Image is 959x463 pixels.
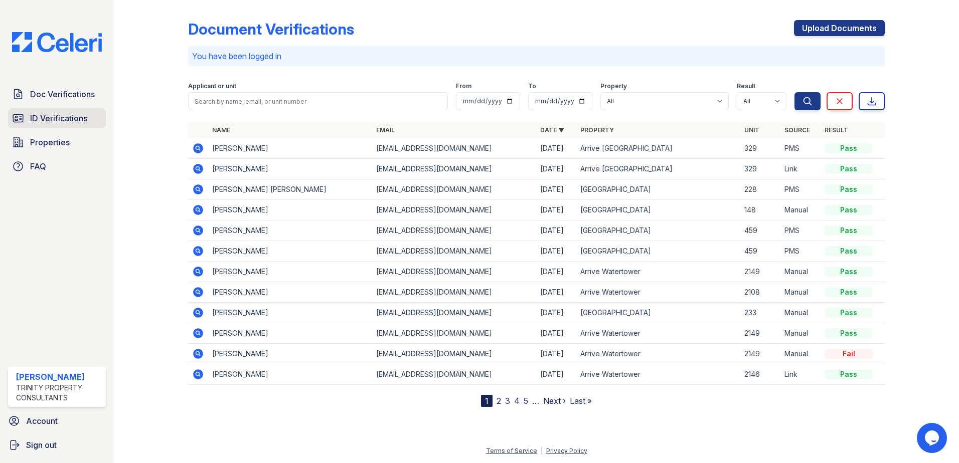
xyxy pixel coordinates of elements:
label: Property [600,82,627,90]
td: PMS [780,179,821,200]
a: Next › [543,396,566,406]
label: From [456,82,471,90]
td: PMS [780,220,821,241]
td: 2149 [740,323,780,344]
td: Link [780,159,821,179]
span: … [532,395,539,407]
td: [EMAIL_ADDRESS][DOMAIN_NAME] [372,364,536,385]
td: [EMAIL_ADDRESS][DOMAIN_NAME] [372,138,536,159]
td: [EMAIL_ADDRESS][DOMAIN_NAME] [372,323,536,344]
td: [PERSON_NAME] [208,241,372,262]
td: [DATE] [536,303,576,323]
td: 228 [740,179,780,200]
td: [EMAIL_ADDRESS][DOMAIN_NAME] [372,220,536,241]
p: You have been logged in [192,50,881,62]
td: [EMAIL_ADDRESS][DOMAIN_NAME] [372,159,536,179]
td: [PERSON_NAME] [208,200,372,220]
td: 2149 [740,262,780,282]
td: [DATE] [536,241,576,262]
a: Name [212,126,230,134]
td: [PERSON_NAME] [208,220,372,241]
a: Source [784,126,810,134]
input: Search by name, email, or unit number [188,92,448,110]
td: Arrive Watertower [576,323,740,344]
button: Sign out [4,435,110,455]
span: Sign out [26,439,57,451]
td: [DATE] [536,179,576,200]
td: [PERSON_NAME] [208,344,372,364]
td: 233 [740,303,780,323]
td: Link [780,364,821,385]
span: Doc Verifications [30,88,95,100]
td: Manual [780,282,821,303]
td: Manual [780,262,821,282]
a: FAQ [8,156,106,176]
td: Manual [780,303,821,323]
a: Email [376,126,395,134]
td: PMS [780,241,821,262]
a: Last » [570,396,592,406]
a: 2 [497,396,501,406]
td: [DATE] [536,200,576,220]
td: Manual [780,323,821,344]
label: Applicant or unit [188,82,236,90]
td: 2146 [740,364,780,385]
div: Pass [825,287,873,297]
a: Terms of Service [486,447,537,454]
a: 5 [524,396,528,406]
div: [PERSON_NAME] [16,371,102,383]
label: Result [737,82,755,90]
td: [DATE] [536,159,576,179]
td: 2149 [740,344,780,364]
div: Pass [825,225,873,236]
div: Pass [825,246,873,256]
div: Pass [825,164,873,174]
a: Property [580,126,614,134]
td: PMS [780,138,821,159]
td: [PERSON_NAME] [208,364,372,385]
td: [EMAIL_ADDRESS][DOMAIN_NAME] [372,282,536,303]
td: [GEOGRAPHIC_DATA] [576,179,740,200]
td: [DATE] [536,344,576,364]
td: [EMAIL_ADDRESS][DOMAIN_NAME] [372,262,536,282]
a: ID Verifications [8,108,106,128]
td: [PERSON_NAME] [208,323,372,344]
td: 2108 [740,282,780,303]
td: [GEOGRAPHIC_DATA] [576,303,740,323]
td: 329 [740,138,780,159]
td: [EMAIL_ADDRESS][DOMAIN_NAME] [372,179,536,200]
iframe: chat widget [917,423,949,453]
td: [DATE] [536,138,576,159]
td: [PERSON_NAME] [PERSON_NAME] [208,179,372,200]
div: Document Verifications [188,20,354,38]
td: [DATE] [536,364,576,385]
td: [PERSON_NAME] [208,159,372,179]
span: Account [26,415,58,427]
td: [GEOGRAPHIC_DATA] [576,220,740,241]
a: Upload Documents [794,20,885,36]
span: Properties [30,136,70,148]
td: [GEOGRAPHIC_DATA] [576,241,740,262]
td: Arrive Watertower [576,344,740,364]
span: ID Verifications [30,112,87,124]
div: Pass [825,205,873,215]
td: [EMAIL_ADDRESS][DOMAIN_NAME] [372,200,536,220]
div: Pass [825,267,873,277]
td: [PERSON_NAME] [208,282,372,303]
td: [DATE] [536,262,576,282]
label: To [528,82,536,90]
td: Arrive Watertower [576,282,740,303]
td: [EMAIL_ADDRESS][DOMAIN_NAME] [372,303,536,323]
div: Pass [825,308,873,318]
a: Privacy Policy [546,447,587,454]
a: Unit [744,126,759,134]
div: Pass [825,184,873,194]
td: [PERSON_NAME] [208,303,372,323]
a: Result [825,126,848,134]
a: Account [4,411,110,431]
td: Arrive [GEOGRAPHIC_DATA] [576,138,740,159]
div: Pass [825,328,873,338]
a: 3 [505,396,510,406]
a: Properties [8,132,106,152]
td: 459 [740,220,780,241]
